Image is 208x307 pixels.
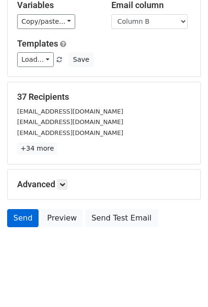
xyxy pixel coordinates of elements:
a: Templates [17,38,58,48]
button: Save [69,52,93,67]
small: [EMAIL_ADDRESS][DOMAIN_NAME] [17,118,123,125]
iframe: Chat Widget [160,261,208,307]
a: Send [7,209,39,227]
a: Copy/paste... [17,14,75,29]
small: [EMAIL_ADDRESS][DOMAIN_NAME] [17,108,123,115]
h5: 37 Recipients [17,92,191,102]
a: Send Test Email [85,209,158,227]
a: Load... [17,52,54,67]
a: +34 more [17,143,57,154]
a: Preview [41,209,83,227]
h5: Advanced [17,179,191,190]
small: [EMAIL_ADDRESS][DOMAIN_NAME] [17,129,123,136]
